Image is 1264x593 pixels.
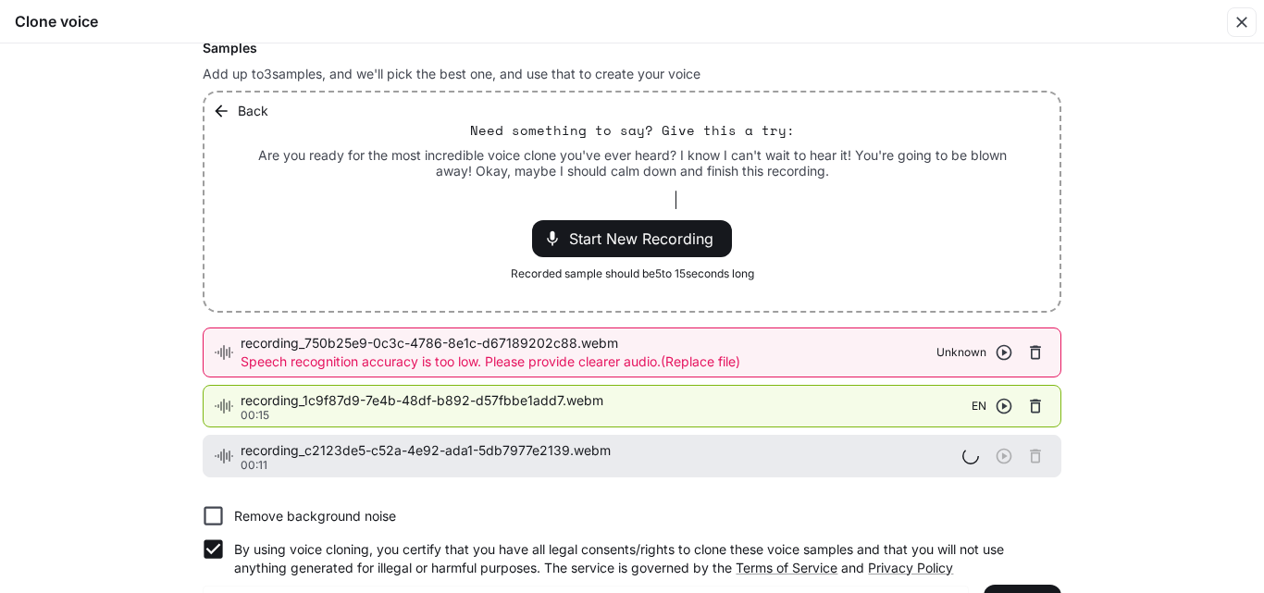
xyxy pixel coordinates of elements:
[241,334,936,352] span: recording_750b25e9-0c3c-4786-8e1c-d67189202c88.webm
[241,460,962,471] p: 00:11
[249,147,1015,179] p: Are you ready for the most incredible voice clone you've ever heard? I know I can't wait to hear ...
[972,397,986,415] span: EN
[868,560,953,575] a: Privacy Policy
[736,560,837,575] a: Terms of Service
[511,265,754,283] span: Recorded sample should be 5 to 15 seconds long
[208,93,276,130] button: Back
[241,441,962,460] span: recording_c2123de5-c52a-4e92-ada1-5db7977e2139.webm
[203,65,1061,83] p: Add up to 3 samples, and we'll pick the best one, and use that to create your voice
[241,391,972,410] span: recording_1c9f87d9-7e4b-48df-b892-d57fbbe1add7.webm
[532,220,732,257] div: Start New Recording
[234,540,1047,577] p: By using voice cloning, you certify that you have all legal consents/rights to clone these voice ...
[241,352,936,371] p: Speech recognition accuracy is too low. Please provide clearer audio. (Replace file)
[936,343,986,362] span: Unknown
[15,11,98,31] h5: Clone voice
[470,121,795,140] p: Need something to say? Give this a try:
[569,228,725,250] span: Start New Recording
[241,410,972,421] p: 00:15
[203,39,1061,57] h6: Samples
[234,507,396,525] p: Remove background noise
